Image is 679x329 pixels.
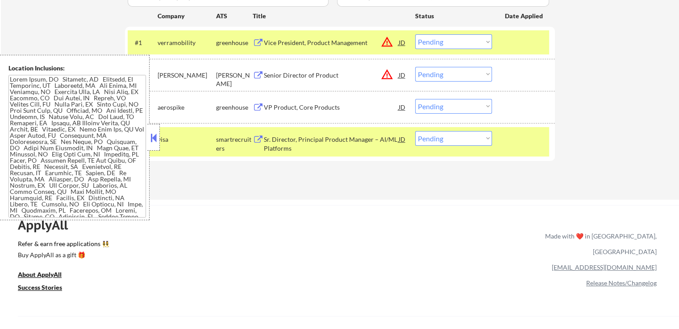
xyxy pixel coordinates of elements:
div: Vice President, Product Management [264,38,399,47]
u: Success Stories [18,284,62,291]
div: greenhouse [216,38,253,47]
a: Success Stories [18,283,74,294]
div: Date Applied [505,12,544,21]
div: Made with ❤️ in [GEOGRAPHIC_DATA], [GEOGRAPHIC_DATA] [542,228,657,259]
button: warning_amber [381,36,393,48]
a: Release Notes/Changelog [586,279,657,287]
a: [EMAIL_ADDRESS][DOMAIN_NAME] [552,263,657,271]
div: Senior Director of Product [264,71,399,80]
div: ApplyAll [18,218,78,233]
button: warning_amber [381,68,393,81]
div: [PERSON_NAME] [158,71,216,80]
div: #1 [135,38,150,47]
div: smartrecruiters [216,135,253,152]
div: [PERSON_NAME] [216,71,253,88]
u: About ApplyAll [18,271,62,278]
div: Sr. Director, Principal Product Manager – AI/ML Platforms [264,135,399,152]
a: About ApplyAll [18,270,74,281]
a: Buy ApplyAll as a gift 🎁 [18,250,107,261]
div: Buy ApplyAll as a gift 🎁 [18,252,107,258]
div: Location Inclusions: [8,64,146,73]
div: JD [398,131,407,147]
div: VP Product, Core Products [264,103,399,112]
div: verramobility [158,38,216,47]
div: Company [158,12,216,21]
div: JD [398,34,407,50]
div: Title [253,12,407,21]
div: JD [398,99,407,115]
a: Refer & earn free applications 👯‍♀️ [18,241,358,250]
div: Status [415,8,492,24]
div: JD [398,67,407,83]
div: visa [158,135,216,144]
div: ATS [216,12,253,21]
div: greenhouse [216,103,253,112]
div: aerospike [158,103,216,112]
